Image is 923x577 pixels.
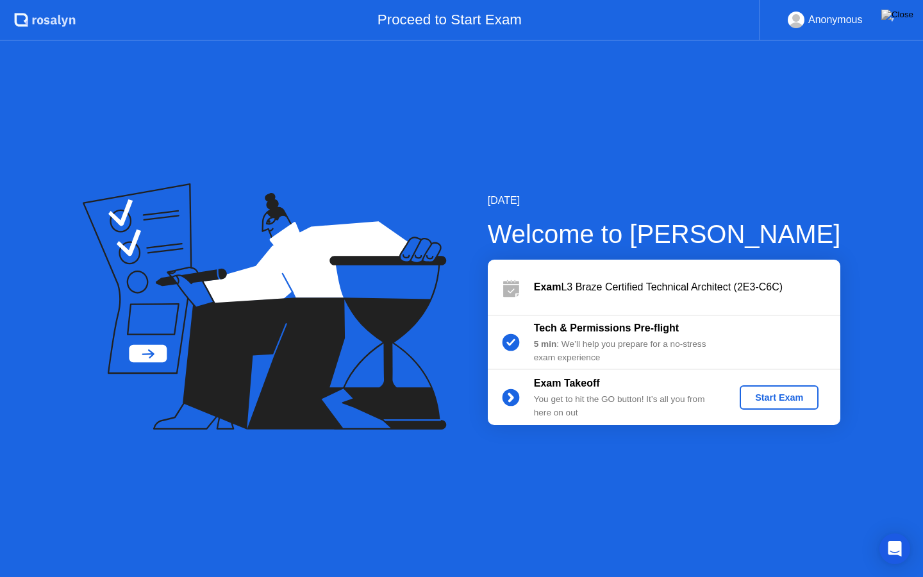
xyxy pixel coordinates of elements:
b: Exam Takeoff [534,378,600,389]
div: Welcome to [PERSON_NAME] [488,215,841,253]
div: Open Intercom Messenger [879,533,910,564]
b: 5 min [534,339,557,349]
div: Start Exam [745,392,813,403]
div: Anonymous [808,12,863,28]
b: Exam [534,281,561,292]
div: You get to hit the GO button! It’s all you from here on out [534,393,719,419]
b: Tech & Permissions Pre-flight [534,322,679,333]
div: [DATE] [488,193,841,208]
img: Close [881,10,913,20]
button: Start Exam [740,385,819,410]
div: L3 Braze Certified Technical Architect (2E3-C6C) [534,280,840,295]
div: : We’ll help you prepare for a no-stress exam experience [534,338,719,364]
